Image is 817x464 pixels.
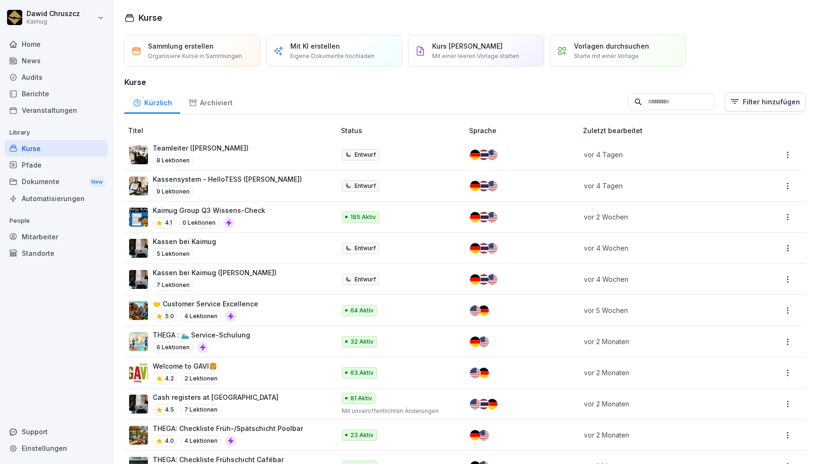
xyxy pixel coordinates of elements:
p: 8 Lektionen [153,155,193,166]
p: Kaimug [26,18,80,25]
a: Kurse [5,140,108,157]
img: de.svg [470,337,480,347]
a: DokumenteNew [5,173,108,191]
img: us.svg [478,430,489,440]
p: 4 Lektionen [181,435,221,447]
p: Welcome to GAVI🍔​ [153,361,221,371]
img: de.svg [487,399,497,409]
h1: Kurse [139,11,162,24]
p: Entwurf [355,151,376,159]
a: Automatisierungen [5,190,108,207]
a: Einstellungen [5,440,108,456]
p: 6 Lektionen [153,342,193,353]
p: 🤝 Customer Service Excellence [153,299,258,309]
p: Library [5,125,108,140]
a: Home [5,36,108,52]
img: merqyd26r8c8lzomofbhvkie.png [129,426,148,445]
div: Dokumente [5,173,108,191]
a: Mitarbeiter [5,228,108,245]
p: 4 Lektionen [181,311,221,322]
p: Eigene Dokumente hochladen [290,52,374,60]
p: Titel [128,126,337,135]
p: 64 Aktiv [350,306,374,315]
a: Standorte [5,245,108,262]
p: Entwurf [355,244,376,253]
img: us.svg [487,274,497,285]
p: 23 Aktiv [350,431,374,439]
img: e5wlzal6fzyyu8pkl39fd17k.png [129,208,148,227]
a: News [5,52,108,69]
p: vor 2 Monaten [584,337,737,346]
img: us.svg [487,212,497,222]
button: Filter hinzufügen [725,93,806,111]
img: de.svg [470,150,480,160]
p: vor 2 Wochen [584,212,737,222]
img: de.svg [470,181,480,191]
p: THEGA: Checkliste Früh-/Spätschicht Poolbar [153,423,303,433]
p: Mit unveröffentlichten Änderungen [342,407,454,415]
img: th.svg [478,212,489,222]
img: k4tsflh0pn5eas51klv85bn1.png [129,177,148,195]
p: 7 Lektionen [153,279,193,291]
div: Support [5,423,108,440]
p: vor 4 Tagen [584,181,737,191]
img: us.svg [478,337,489,347]
p: 2 Lektionen [181,373,221,384]
p: Vorlagen durchsuchen [574,41,649,51]
p: 0 Lektionen [179,217,219,228]
img: t4pbym28f6l0mdwi5yze01sv.png [129,301,148,320]
a: Kürzlich [124,90,180,114]
p: 4.5 [165,405,174,414]
p: 4.2 [165,374,174,383]
img: de.svg [470,430,480,440]
p: People [5,213,108,228]
p: vor 2 Monaten [584,399,737,409]
p: Teamleiter ([PERSON_NAME]) [153,143,249,153]
p: Cash registers at [GEOGRAPHIC_DATA] [153,392,278,402]
p: 185 Aktiv [350,213,376,221]
p: 9 Lektionen [153,186,193,197]
img: pytyph5pk76tu4q1kwztnixg.png [129,145,148,164]
img: th.svg [478,243,489,253]
img: wcu8mcyxm0k4gzhvf0psz47j.png [129,332,148,351]
p: Organisiere Kurse in Sammlungen [148,52,242,60]
p: THEGA : 🏊‍♂️ Service-Schulung [153,330,250,340]
p: Kurs [PERSON_NAME] [432,41,503,51]
a: Archiviert [180,90,241,114]
p: Starte mit einer Vorlage [574,52,639,60]
img: us.svg [470,399,480,409]
p: Entwurf [355,275,376,284]
img: j3qvtondn2pyyk0uswimno35.png [129,363,148,382]
p: 4.0 [165,437,174,445]
img: de.svg [470,212,480,222]
p: 5 Lektionen [153,248,193,260]
p: Kassensystem - HelloTESS ([PERSON_NAME]) [153,174,302,184]
p: vor 4 Tagen [584,150,737,160]
p: 4.1 [165,219,172,227]
p: Entwurf [355,182,376,190]
img: th.svg [478,150,489,160]
p: Sprache [469,126,579,135]
a: Veranstaltungen [5,102,108,118]
img: dl77onhohrz39aq74lwupjv4.png [129,239,148,258]
p: 7 Lektionen [181,404,221,415]
a: Berichte [5,85,108,102]
img: th.svg [478,274,489,285]
h3: Kurse [124,76,806,88]
div: New [89,177,105,187]
img: us.svg [487,243,497,253]
img: dl77onhohrz39aq74lwupjv4.png [129,395,148,413]
img: th.svg [478,181,489,191]
p: vor 5 Wochen [584,305,737,315]
img: dl77onhohrz39aq74lwupjv4.png [129,270,148,289]
img: us.svg [487,181,497,191]
img: us.svg [487,150,497,160]
p: vor 2 Monaten [584,368,737,378]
